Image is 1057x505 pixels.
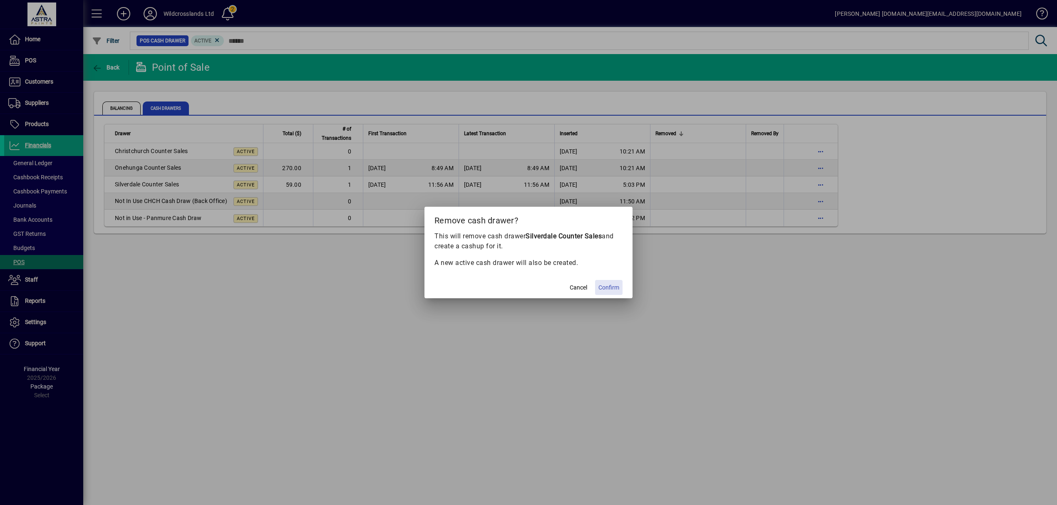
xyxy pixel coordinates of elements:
button: Cancel [565,280,592,295]
p: This will remove cash drawer and create a cashup for it. [434,231,623,251]
span: Confirm [598,283,619,292]
b: Silverdale Counter Sales [526,232,602,240]
span: Cancel [570,283,587,292]
p: A new active cash drawer will also be created. [434,258,623,268]
h2: Remove cash drawer? [424,207,633,231]
button: Confirm [595,280,623,295]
